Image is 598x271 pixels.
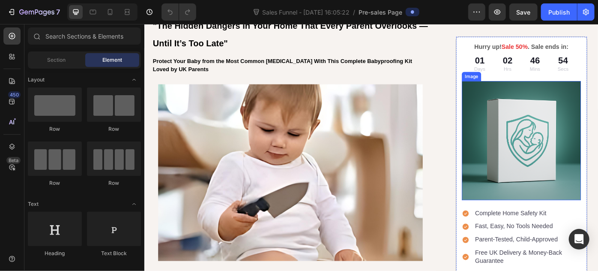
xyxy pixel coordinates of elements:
div: 01 [374,35,387,48]
div: Row [87,125,141,133]
div: 450 [8,91,21,98]
p: Days [374,48,387,55]
span: Sales Funnel - [DATE] 16:05:22 [260,8,351,17]
span: Layout [28,76,45,84]
p: Hurry up! . Sale ends in: [361,21,494,30]
strong: Protect Your Baby from the Most Common [MEDICAL_DATA] With This Complete Babyproofing Kit Loved b... [9,39,303,54]
span: Pre-sales Page [359,8,402,17]
span: Toggle open [127,197,141,211]
img: gempages_578876772657922657-e0b0cd96-7289-4573-a6c4-ee7e9aebfa70.png [15,68,315,268]
p: 7 [56,7,60,17]
iframe: Design area [144,24,598,271]
div: 02 [406,35,417,48]
p: Mins [437,48,448,55]
span: Sale 50% [405,22,434,29]
span: Text [28,200,39,208]
div: 46 [437,35,448,48]
button: Save [509,3,538,21]
p: Hrs [406,48,417,55]
span: Section [48,56,66,64]
div: Row [28,179,82,187]
p: Secs [468,48,481,55]
div: Undo/Redo [161,3,196,21]
img: gempages_578876772657922657-9adb8ce8-bf35-49dc-9760-1d639b2455a5.png [360,64,495,199]
div: Text Block [87,250,141,257]
div: Row [28,125,82,133]
span: Save [517,9,531,16]
div: Beta [6,157,21,164]
div: Image [362,55,380,63]
span: Element [102,56,122,64]
button: Publish [541,3,577,21]
p: Complete Home Safety Kit [375,210,493,219]
div: Publish [548,8,570,17]
button: 7 [3,3,64,21]
div: 54 [468,35,481,48]
div: Open Intercom Messenger [569,229,589,250]
input: Search Sections & Elements [28,27,141,45]
p: Fast, Easy, No Tools Needed [375,225,493,234]
p: Parent-Tested, Child-Approved [375,240,493,249]
span: Toggle open [127,73,141,87]
span: / [353,8,355,17]
div: Row [87,179,141,187]
div: Heading [28,250,82,257]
